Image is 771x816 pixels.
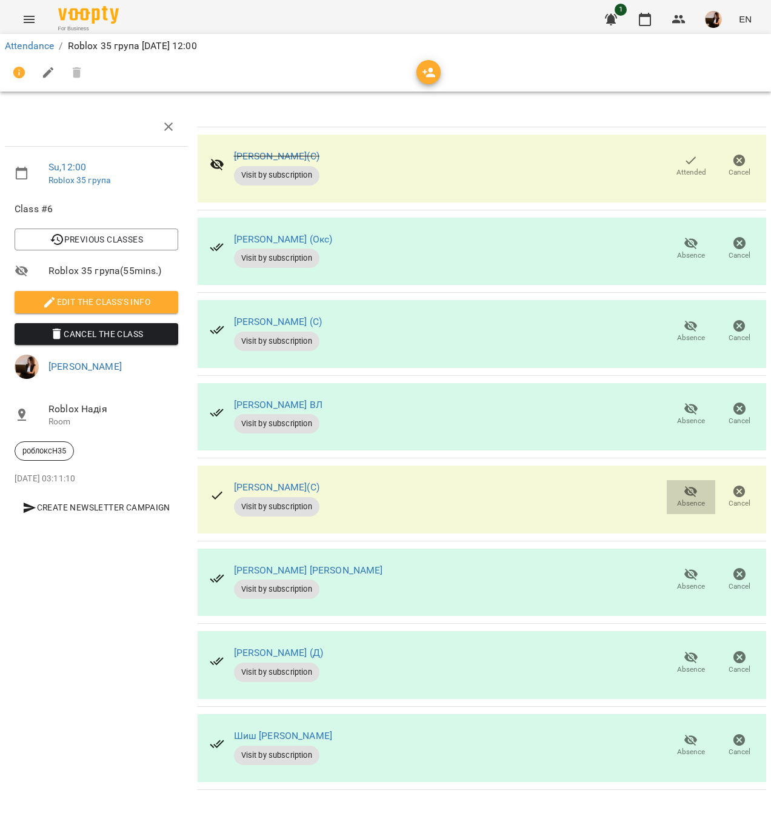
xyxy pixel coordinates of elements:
[234,253,319,264] span: Visit by subscription
[715,398,764,432] button: Cancel
[48,416,178,428] p: Room
[234,316,322,327] a: [PERSON_NAME] (С)
[48,161,86,173] a: Su , 12:00
[729,416,750,426] span: Cancel
[234,336,319,347] span: Visit by subscription
[15,323,178,345] button: Cancel the class
[677,333,705,343] span: Absence
[715,480,764,514] button: Cancel
[234,730,333,741] a: Шиш [PERSON_NAME]
[234,750,319,761] span: Visit by subscription
[677,498,705,509] span: Absence
[667,646,715,680] button: Absence
[234,481,319,493] a: [PERSON_NAME](С)
[68,39,197,53] p: Roblox 35 група [DATE] 12:00
[15,5,44,34] button: Menu
[667,149,715,183] button: Attended
[234,233,333,245] a: [PERSON_NAME] (Окс)
[234,399,322,410] a: [PERSON_NAME] ВЛ
[59,39,62,53] li: /
[677,747,705,757] span: Absence
[729,167,750,178] span: Cancel
[715,315,764,349] button: Cancel
[234,150,319,162] a: [PERSON_NAME](С)
[24,232,169,247] span: Previous Classes
[234,584,319,595] span: Visit by subscription
[15,441,74,461] div: роблоксН35
[667,563,715,597] button: Absence
[15,229,178,250] button: Previous Classes
[677,250,705,261] span: Absence
[48,402,178,416] span: Roblox Надія
[667,315,715,349] button: Absence
[729,250,750,261] span: Cancel
[739,13,752,25] span: EN
[667,480,715,514] button: Absence
[234,170,319,181] span: Visit by subscription
[58,6,119,24] img: Voopty Logo
[15,473,178,485] p: [DATE] 03:11:10
[48,361,122,372] a: [PERSON_NAME]
[729,333,750,343] span: Cancel
[5,40,54,52] a: Attendance
[19,500,173,515] span: Create Newsletter Campaign
[234,667,319,678] span: Visit by subscription
[677,664,705,675] span: Absence
[715,646,764,680] button: Cancel
[234,564,383,576] a: [PERSON_NAME] [PERSON_NAME]
[729,747,750,757] span: Cancel
[734,8,756,30] button: EN
[234,418,319,429] span: Visit by subscription
[667,729,715,763] button: Absence
[58,25,119,33] span: For Business
[15,291,178,313] button: Edit the class's Info
[715,563,764,597] button: Cancel
[729,664,750,675] span: Cancel
[715,729,764,763] button: Cancel
[677,416,705,426] span: Absence
[48,175,110,185] a: Roblox 35 група
[24,327,169,341] span: Cancel the class
[15,446,73,456] span: роблоксН35
[715,232,764,266] button: Cancel
[234,501,319,512] span: Visit by subscription
[667,232,715,266] button: Absence
[729,581,750,592] span: Cancel
[5,39,766,53] nav: breadcrumb
[729,498,750,509] span: Cancel
[24,295,169,309] span: Edit the class's Info
[15,202,178,216] span: Class #6
[677,581,705,592] span: Absence
[667,398,715,432] button: Absence
[676,167,706,178] span: Attended
[15,497,178,518] button: Create Newsletter Campaign
[615,4,627,16] span: 1
[234,647,324,658] a: [PERSON_NAME] (Д)
[715,149,764,183] button: Cancel
[15,355,39,379] img: f1c8304d7b699b11ef2dd1d838014dff.jpg
[705,11,722,28] img: f1c8304d7b699b11ef2dd1d838014dff.jpg
[48,264,178,278] span: Roblox 35 група ( 55 mins. )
